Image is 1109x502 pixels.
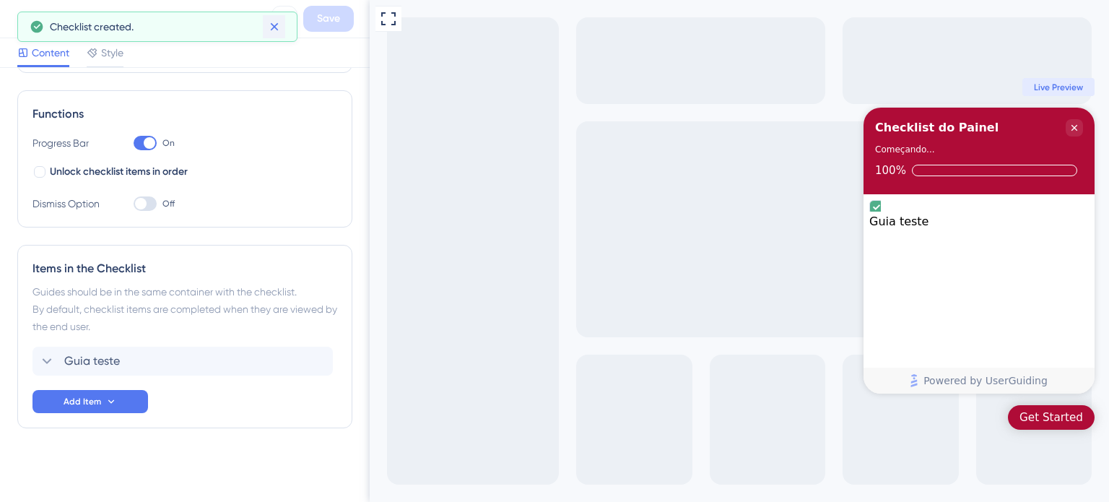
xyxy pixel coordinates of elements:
[32,195,105,212] div: Dismiss Option
[32,390,148,413] button: Add Item
[650,410,713,425] div: Get Started
[32,260,337,277] div: Items in the Checklist
[500,215,719,228] div: Guia teste
[50,163,188,181] span: Unlock checklist items in order
[505,119,629,137] div: Checklist do Painel
[32,105,337,123] div: Functions
[500,200,719,228] div: Guia teste is complete.
[50,18,134,35] span: Checklist created.
[303,6,354,32] button: Save
[505,142,565,157] div: Começando...
[162,137,175,149] span: On
[505,164,536,177] div: 100%
[554,372,678,389] span: Powered by UserGuiding
[494,108,725,394] div: Checklist Container
[101,44,123,61] span: Style
[505,164,713,177] div: Checklist progress: 100%
[32,134,105,152] div: Progress Bar
[32,283,337,335] div: Guides should be in the same container with the checklist. By default, checklist items are comple...
[32,44,69,61] span: Content
[162,198,175,209] span: Off
[494,368,725,394] div: Footer
[64,352,120,370] span: Guia teste
[664,82,713,93] span: Live Preview
[46,9,266,29] div: New Checklist
[317,10,340,27] span: Save
[494,194,725,366] div: Checklist items
[64,396,101,407] span: Add Item
[696,119,713,137] div: Close Checklist
[638,405,725,430] div: Open Get Started checklist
